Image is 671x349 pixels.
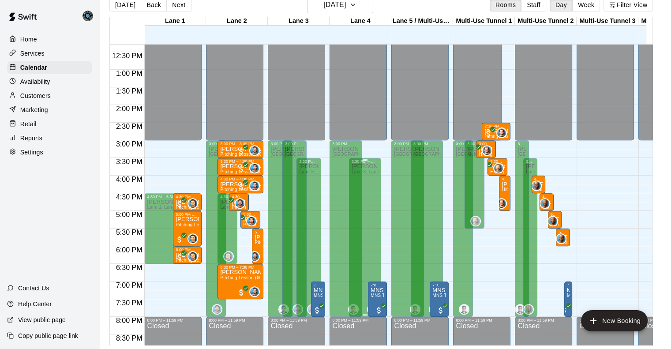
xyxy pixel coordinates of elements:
[232,195,246,199] div: 4:30 PM – 5:00 PM
[500,128,507,138] span: Nik Crouch
[238,198,245,209] span: Jacob Crooks
[352,159,379,164] div: 3:30 PM – 8:00 PM
[7,146,92,159] div: Settings
[20,91,51,100] p: Customers
[220,275,281,280] span: Pitching Lesson (60 Minutes)
[7,103,92,116] a: Marketing
[250,287,259,296] img: Jacob Crooks
[559,230,567,234] div: 5:30 PM – 6:00 PM
[20,148,43,157] p: Settings
[517,318,570,323] div: 8:00 PM – 11:59 PM
[114,229,145,236] span: 5:30 PM
[114,105,145,113] span: 2:00 PM
[175,200,184,209] span: All customers have paid
[330,17,391,26] div: Lane 4
[247,217,256,225] img: Jacob Crooks
[7,47,92,60] a: Services
[482,145,492,156] div: Nik Crouch
[18,284,49,293] p: Contact Us
[187,233,198,244] div: Gonzo Gonzalez
[502,177,508,181] div: 4:00 PM – 5:00 PM
[268,140,292,317] div: 3:00 PM – 8:00 PM: Available
[235,198,245,209] div: Jacob Crooks
[494,164,503,173] img: Nik Crouch
[483,146,491,155] img: Nik Crouch
[556,229,570,246] div: 5:30 PM – 6:00 PM: Deuce Chanos
[314,293,355,298] span: MNS Team Practice
[515,17,577,26] div: Multi-Use Tunnel 2
[252,229,263,264] div: 5:30 PM – 6:30 PM: Henry Karr
[206,140,225,317] div: 3:00 PM – 8:00 PM: Available
[282,140,307,317] div: 3:00 PM – 8:00 PM: Available
[18,315,66,324] p: View public page
[429,304,439,315] div: Jacob Crooks
[18,300,52,308] p: Help Center
[234,218,243,226] span: All customers have paid
[223,251,234,262] div: Gonzo Gonzalez
[526,159,535,164] div: 3:30 PM – 8:00 PM
[176,248,199,252] div: 6:00 PM – 6:30 PM
[246,216,257,226] div: Jacob Crooks
[114,264,145,271] span: 6:30 PM
[147,318,199,323] div: 8:00 PM – 11:59 PM
[187,198,198,209] div: Gonzo Gonzalez
[7,89,92,102] div: Customers
[459,304,469,315] div: Anthony Miller
[413,142,441,146] div: 3:00 PM – 8:00 PM
[532,176,546,193] div: 4:00 PM – 4:30 PM: Deuce Chanos
[114,317,145,324] span: 8:00 PM
[436,306,445,315] span: All customers have paid
[7,61,92,74] a: Calendar
[206,17,268,26] div: Lane 2
[497,163,504,173] span: Nik Crouch
[548,211,562,229] div: 5:00 PM – 5:30 PM: Deuce Chanos
[487,158,507,176] div: 3:30 PM – 4:00 PM: Kaleb Stock
[496,198,507,209] div: Nik Crouch
[114,211,145,218] span: 5:00 PM
[250,252,259,261] img: Jacob Crooks
[367,304,378,315] div: Chie Gunner
[217,158,263,176] div: 3:30 PM – 4:00 PM: Kolson Gilliha
[217,140,263,158] div: 3:00 PM – 3:30 PM: Dallas White
[7,117,92,131] div: Retail
[173,246,202,264] div: 6:00 PM – 6:30 PM: William Pepper
[7,75,92,88] div: Availability
[18,331,78,340] p: Copy public page link
[20,63,47,72] p: Calendar
[540,198,550,209] div: Chie Gunner
[224,252,233,261] img: Gonzo Gonzalez
[114,176,145,183] span: 4:00 PM
[20,35,37,44] p: Home
[453,140,472,317] div: 3:00 PM – 8:00 PM: Available
[209,142,223,146] div: 3:00 PM – 8:00 PM
[270,318,322,323] div: 8:00 PM – 11:59 PM
[311,281,326,317] div: 7:00 PM – 8:00 PM: MNS | 12U-WOEHRLE (PRACTICE)
[460,305,469,314] img: Anthony Miller
[209,318,261,323] div: 8:00 PM – 11:59 PM
[394,152,646,157] span: [GEOGRAPHIC_DATA] 5 / Multi-Use Tunnel 5, Multi-Use Tunnel 2, Multi-Use Tunnel 1, Hitting Tunnel ...
[237,165,246,173] span: All customers have paid
[220,195,234,199] div: 4:30 PM – 6:30 PM
[535,180,542,191] span: Chie Gunner
[249,286,260,297] div: Jacob Crooks
[497,199,506,208] img: Nik Crouch
[249,145,260,156] div: Jacob Crooks
[515,140,529,317] div: 3:00 PM – 8:00 PM: Available
[496,128,507,138] div: Nik Crouch
[173,211,202,246] div: 5:00 PM – 6:00 PM: Trenton Sodamann
[543,198,550,209] span: Chie Gunner
[330,140,362,317] div: 3:00 PM – 8:00 PM: Available
[188,252,197,261] img: Gonzo Gonzalez
[176,212,199,217] div: 5:00 PM – 6:00 PM
[467,152,506,157] span: Multi-Use Tunnel 1
[332,152,584,157] span: [GEOGRAPHIC_DATA] 5 / Multi-Use Tunnel 5, Multi-Use Tunnel 2, Multi-Use Tunnel 1, Hitting Tunnel ...
[7,131,92,145] a: Reports
[222,200,231,209] span: All customers have paid
[515,304,525,315] div: Anthony Miller
[430,281,449,317] div: 7:00 PM – 8:00 PM: MNS | 12U-WOEHRLE (PRACTICE)
[371,283,384,287] div: 7:00 PM – 8:00 PM
[191,233,198,244] span: Gonzo Gonzalez
[293,305,302,314] img: Jacob Crooks
[220,159,261,164] div: 3:30 PM – 4:00 PM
